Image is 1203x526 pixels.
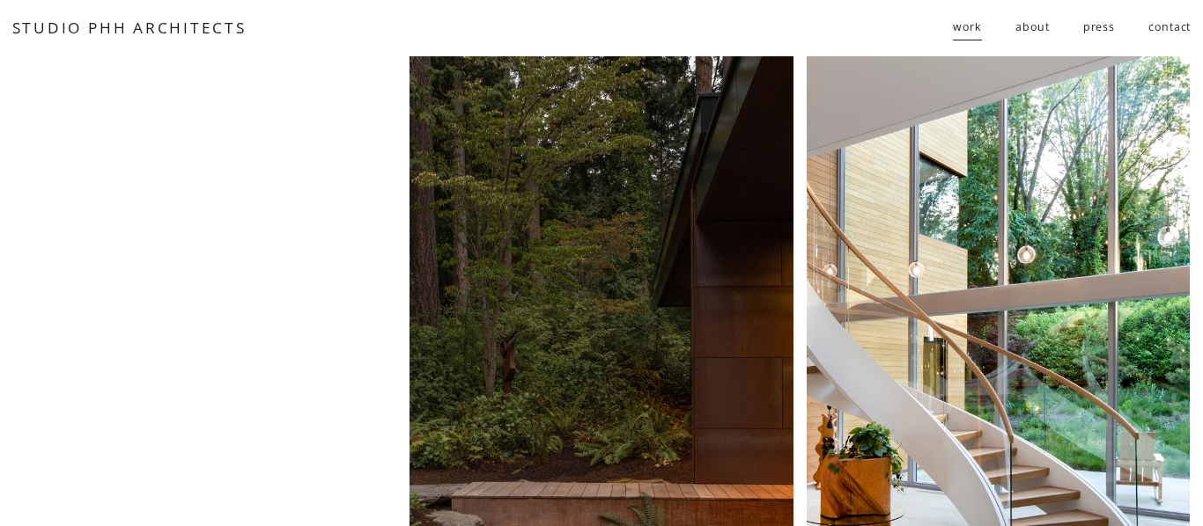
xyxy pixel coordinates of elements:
[1148,13,1191,42] a: contact
[1015,13,1049,42] a: about
[953,14,981,41] span: work
[12,18,247,38] a: STUDIO PHH ARCHITECTS
[953,13,981,42] a: folder dropdown
[1083,13,1115,42] a: press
